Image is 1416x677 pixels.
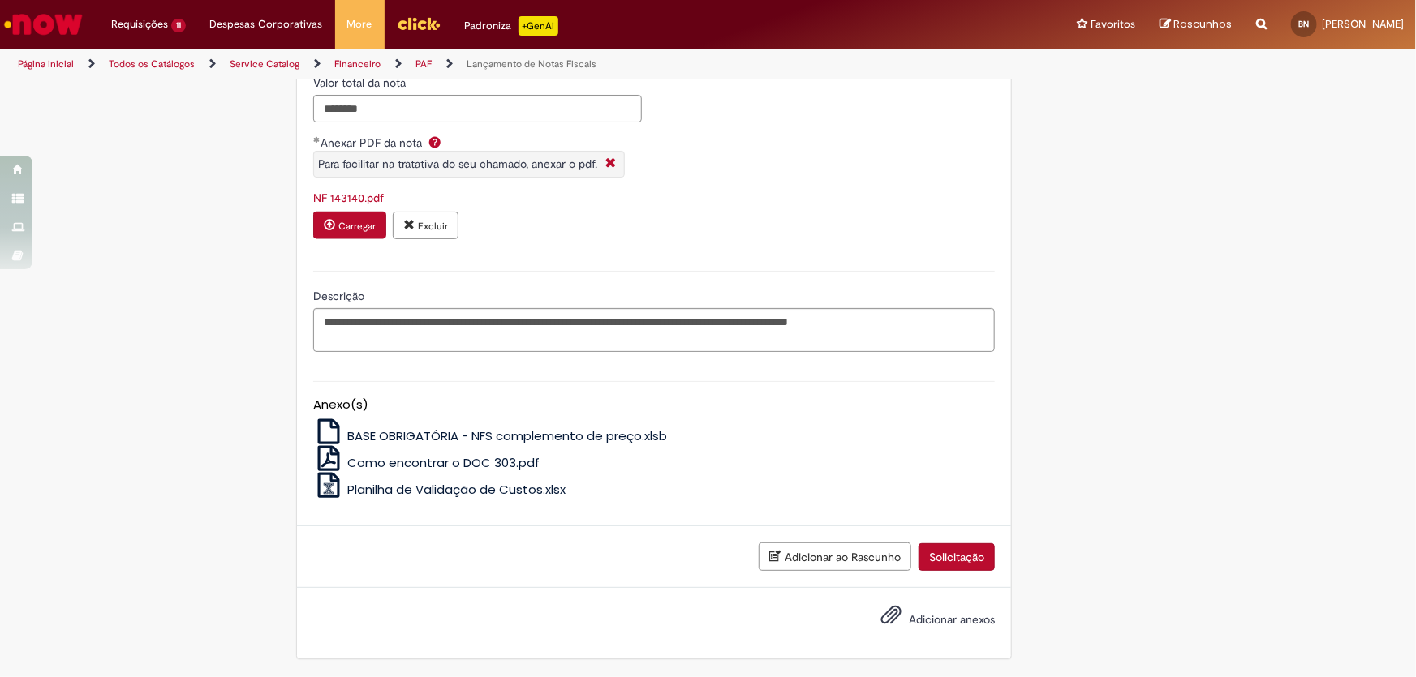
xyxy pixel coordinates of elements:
[111,16,168,32] span: Requisições
[519,16,558,36] p: +GenAi
[347,16,372,32] span: More
[12,49,932,79] ul: Trilhas de página
[313,454,540,471] a: Como encontrar o DOC 303.pdf
[1160,17,1232,32] a: Rascunhos
[1299,19,1310,29] span: BN
[313,212,386,239] button: Carregar anexo de Anexar PDF da nota Required
[876,600,906,637] button: Adicionar anexos
[313,308,995,352] textarea: Descrição
[313,289,368,303] span: Descrição
[909,612,995,627] span: Adicionar anexos
[425,135,445,148] span: Ajuda para Anexar PDF da nota
[418,220,448,233] small: Excluir
[347,427,667,444] span: BASE OBRIGATÓRIA - NFS complemento de preço.xlsb
[1173,16,1232,32] span: Rascunhos
[919,543,995,571] button: Solicitação
[334,58,381,71] a: Financeiro
[415,58,432,71] a: PAF
[210,16,323,32] span: Despesas Corporativas
[109,58,195,71] a: Todos os Catálogos
[313,191,384,205] a: Download de NF 143140.pdf
[467,58,596,71] a: Lançamento de Notas Fiscais
[313,95,642,122] input: Valor total da nota
[313,427,667,444] a: BASE OBRIGATÓRIA - NFS complemento de preço.xlsb
[313,398,995,412] h5: Anexo(s)
[313,136,321,143] span: Obrigatório Preenchido
[313,481,566,498] a: Planilha de Validação de Custos.xlsx
[318,156,597,171] span: Para facilitar na tratativa do seu chamado, anexar o pdf.
[759,542,911,571] button: Adicionar ao Rascunho
[338,220,376,233] small: Carregar
[393,212,458,239] button: Excluir anexo NF 143140.pdf
[321,135,425,150] span: Anexar PDF da nota
[601,156,620,173] i: Fechar More information Por question_anexar_pdf_da_nota
[347,481,566,498] span: Planilha de Validação de Custos.xlsx
[230,58,299,71] a: Service Catalog
[18,58,74,71] a: Página inicial
[465,16,558,36] div: Padroniza
[171,19,186,32] span: 11
[1322,17,1404,31] span: [PERSON_NAME]
[1091,16,1135,32] span: Favoritos
[2,8,85,41] img: ServiceNow
[397,11,441,36] img: click_logo_yellow_360x200.png
[347,454,540,471] span: Como encontrar o DOC 303.pdf
[313,75,409,90] span: Valor total da nota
